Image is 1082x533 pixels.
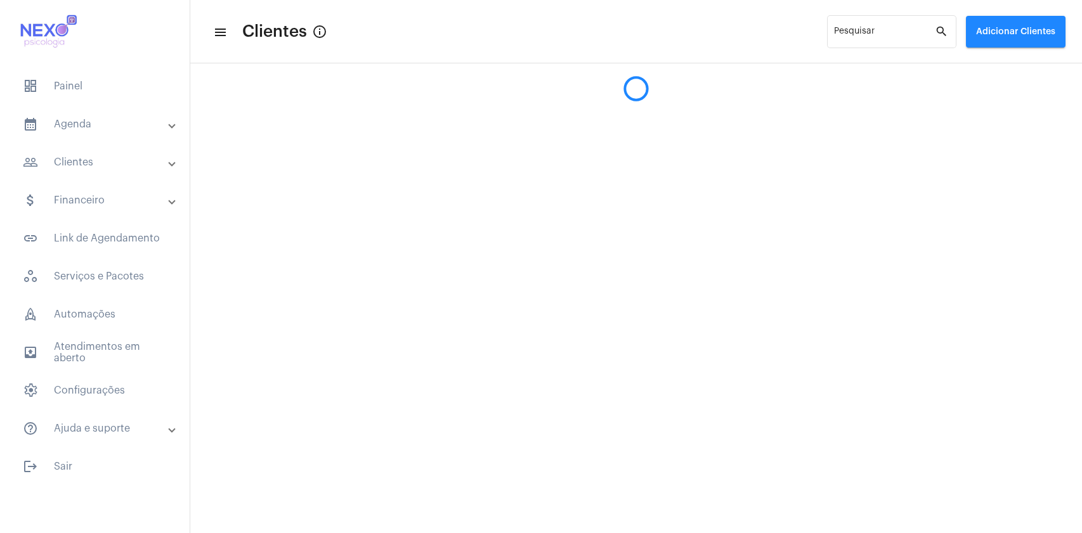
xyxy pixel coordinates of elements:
img: 616cf56f-bdc5-9e2e-9429-236ee6dd82e0.jpg [10,6,84,57]
span: sidenav icon [23,383,38,398]
mat-icon: sidenav icon [213,25,226,40]
span: Clientes [242,22,307,42]
mat-icon: sidenav icon [23,117,38,132]
mat-icon: sidenav icon [23,459,38,474]
mat-icon: sidenav icon [23,345,38,360]
span: Serviços e Pacotes [13,261,177,292]
mat-expansion-panel-header: sidenav iconAgenda [8,109,190,139]
input: Pesquisar [834,29,935,39]
mat-panel-title: Agenda [23,117,169,132]
span: Configurações [13,375,177,406]
mat-icon: Button that displays a tooltip when focused or hovered over [312,24,327,39]
span: Link de Agendamento [13,223,177,254]
mat-icon: sidenav icon [23,231,38,246]
mat-panel-title: Ajuda e suporte [23,421,169,436]
mat-icon: sidenav icon [23,193,38,208]
mat-icon: sidenav icon [23,421,38,436]
span: Atendimentos em aberto [13,337,177,368]
span: Automações [13,299,177,330]
mat-panel-title: Clientes [23,155,169,170]
span: Sair [13,451,177,482]
span: Painel [13,71,177,101]
button: Button that displays a tooltip when focused or hovered over [307,19,332,44]
span: sidenav icon [23,307,38,322]
mat-icon: sidenav icon [23,155,38,170]
button: Adicionar Clientes [966,16,1066,48]
mat-icon: search [935,24,950,39]
span: Adicionar Clientes [976,27,1055,36]
mat-panel-title: Financeiro [23,193,169,208]
mat-expansion-panel-header: sidenav iconClientes [8,147,190,177]
mat-expansion-panel-header: sidenav iconFinanceiro [8,185,190,215]
span: sidenav icon [23,79,38,94]
mat-expansion-panel-header: sidenav iconAjuda e suporte [8,413,190,444]
span: sidenav icon [23,269,38,284]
